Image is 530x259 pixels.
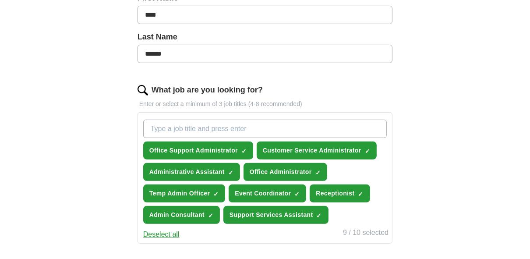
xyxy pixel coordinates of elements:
button: Office Administrator✓ [244,163,327,181]
button: Temp Admin Officer✓ [143,184,226,202]
span: Office Support Administrator [149,146,238,155]
button: Receptionist✓ [310,184,370,202]
img: search.png [138,85,148,96]
span: Event Coordinator [235,189,291,198]
button: Administrative Assistant✓ [143,163,240,181]
button: Admin Consultant✓ [143,206,220,224]
button: Support Services Assistant✓ [223,206,329,224]
span: ✓ [213,191,219,198]
span: ✓ [241,148,247,155]
span: Receptionist [316,189,354,198]
span: Temp Admin Officer [149,189,210,198]
span: Support Services Assistant [230,210,313,220]
label: What job are you looking for? [152,84,263,96]
span: Administrative Assistant [149,167,225,177]
div: 9 / 10 selected [343,227,389,240]
span: ✓ [358,191,364,198]
p: Enter or select a minimum of 3 job titles (4-8 recommended) [138,99,392,109]
button: Event Coordinator✓ [229,184,306,202]
span: ✓ [365,148,370,155]
span: ✓ [294,191,300,198]
span: ✓ [208,212,213,219]
input: Type a job title and press enter [143,120,387,138]
span: ✓ [228,169,233,176]
label: Last Name [138,31,392,43]
span: Customer Service Administrator [263,146,361,155]
span: ✓ [315,169,321,176]
span: ✓ [317,212,322,219]
button: Customer Service Administrator✓ [257,142,377,160]
span: Admin Consultant [149,210,205,220]
span: Office Administrator [250,167,312,177]
button: Office Support Administrator✓ [143,142,253,160]
button: Deselect all [143,229,180,240]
